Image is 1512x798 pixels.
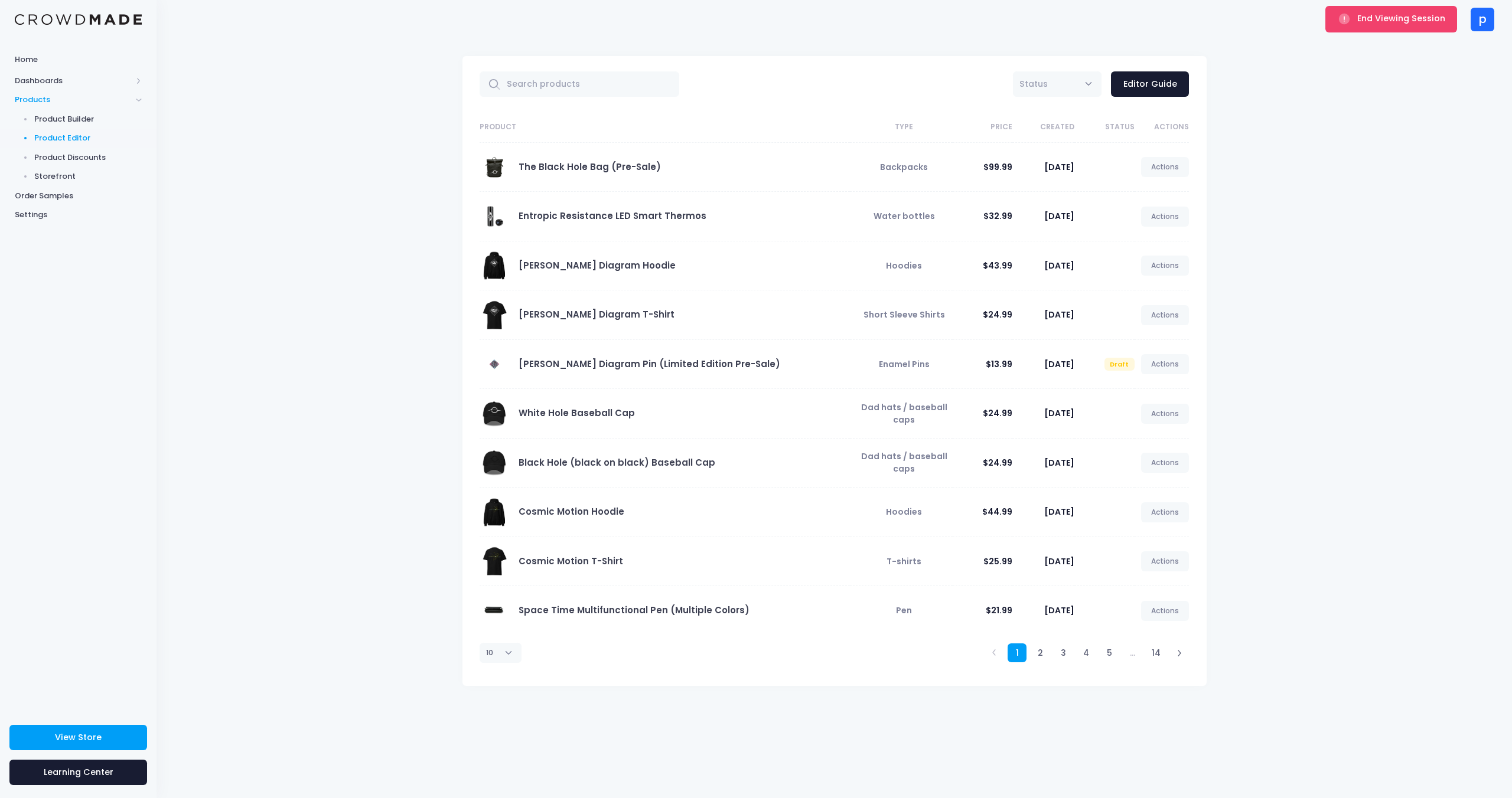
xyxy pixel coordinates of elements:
[519,604,750,616] a: Space Time Multifunctional Pen (Multiple Colors)
[1044,210,1074,222] span: [DATE]
[519,555,623,567] a: Cosmic Motion T-Shirt
[34,132,142,144] span: Product Editor
[519,505,624,518] a: Cosmic Motion Hoodie
[1471,8,1494,31] div: p
[55,731,102,743] span: View Store
[1111,71,1189,97] a: Editor Guide
[15,190,142,202] span: Order Samples
[1044,555,1074,567] span: [DATE]
[879,358,930,370] span: Enamel Pins
[1135,112,1190,143] th: Actions: activate to sort column ascending
[986,358,1012,370] span: $13.99
[1141,157,1190,177] a: Actions
[1100,643,1119,663] a: 5
[983,161,1012,173] span: $99.99
[1044,260,1074,272] span: [DATE]
[886,506,922,518] span: Hoodies
[850,112,953,143] th: Type: activate to sort column ascending
[1044,506,1074,518] span: [DATE]
[1141,404,1190,424] a: Actions
[886,260,922,272] span: Hoodies
[480,112,850,143] th: Product: activate to sort column ascending
[983,407,1012,419] span: $24.99
[15,94,132,106] span: Products
[1013,71,1102,97] span: Status
[1054,643,1073,663] a: 3
[1012,112,1074,143] th: Created: activate to sort column ascending
[1357,12,1445,24] span: End Viewing Session
[1044,407,1074,419] span: [DATE]
[861,401,947,426] span: Dad hats / baseball caps
[15,14,142,25] img: Logo
[1141,256,1190,276] a: Actions
[34,171,142,182] span: Storefront
[1104,358,1135,371] span: Draft
[1141,207,1190,227] a: Actions
[519,308,674,320] a: [PERSON_NAME] Diagram T-Shirt
[1141,305,1190,325] a: Actions
[1044,604,1074,616] span: [DATE]
[1077,643,1096,663] a: 4
[9,760,147,785] a: Learning Center
[15,209,142,221] span: Settings
[1019,78,1048,90] span: Status
[1044,457,1074,469] span: [DATE]
[519,161,661,173] a: The Black Hole Bag (Pre-Sale)
[983,457,1012,469] span: $24.99
[880,161,928,173] span: Backpacks
[519,358,780,370] a: [PERSON_NAME] Diagram Pin (Limited Edition Pre-Sale)
[983,555,1012,567] span: $25.99
[874,210,935,222] span: Water bottles
[982,506,1012,518] span: $44.99
[519,210,706,222] a: Entropic Resistance LED Smart Thermos
[44,766,113,778] span: Learning Center
[1141,453,1190,473] a: Actions
[1325,6,1457,32] button: End Viewing Session
[519,456,715,469] a: Black Hole (black on black) Baseball Cap
[986,604,1012,616] span: $21.99
[1141,551,1190,571] a: Actions
[1044,358,1074,370] span: [DATE]
[1008,643,1027,663] a: 1
[15,75,132,87] span: Dashboards
[983,260,1012,272] span: $43.99
[480,71,680,97] input: Search products
[519,407,635,419] a: White Hole Baseball Cap
[953,112,1012,143] th: Price: activate to sort column ascending
[9,725,147,750] a: View Store
[15,54,142,66] span: Home
[983,210,1012,222] span: $32.99
[1074,112,1134,143] th: Status: activate to sort column ascending
[896,604,912,616] span: Pen
[1146,643,1166,663] a: 14
[983,309,1012,320] span: $24.99
[861,450,947,475] span: Dad hats / baseball caps
[1044,161,1074,173] span: [DATE]
[1141,502,1190,522] a: Actions
[1141,601,1190,621] a: Actions
[1019,78,1048,90] span: Status
[34,113,142,125] span: Product Builder
[887,555,921,567] span: T-shirts
[519,259,676,272] a: [PERSON_NAME] Diagram Hoodie
[1141,354,1190,374] a: Actions
[1031,643,1050,663] a: 2
[34,152,142,163] span: Product Discounts
[1044,309,1074,320] span: [DATE]
[863,309,945,320] span: Short Sleeve Shirts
